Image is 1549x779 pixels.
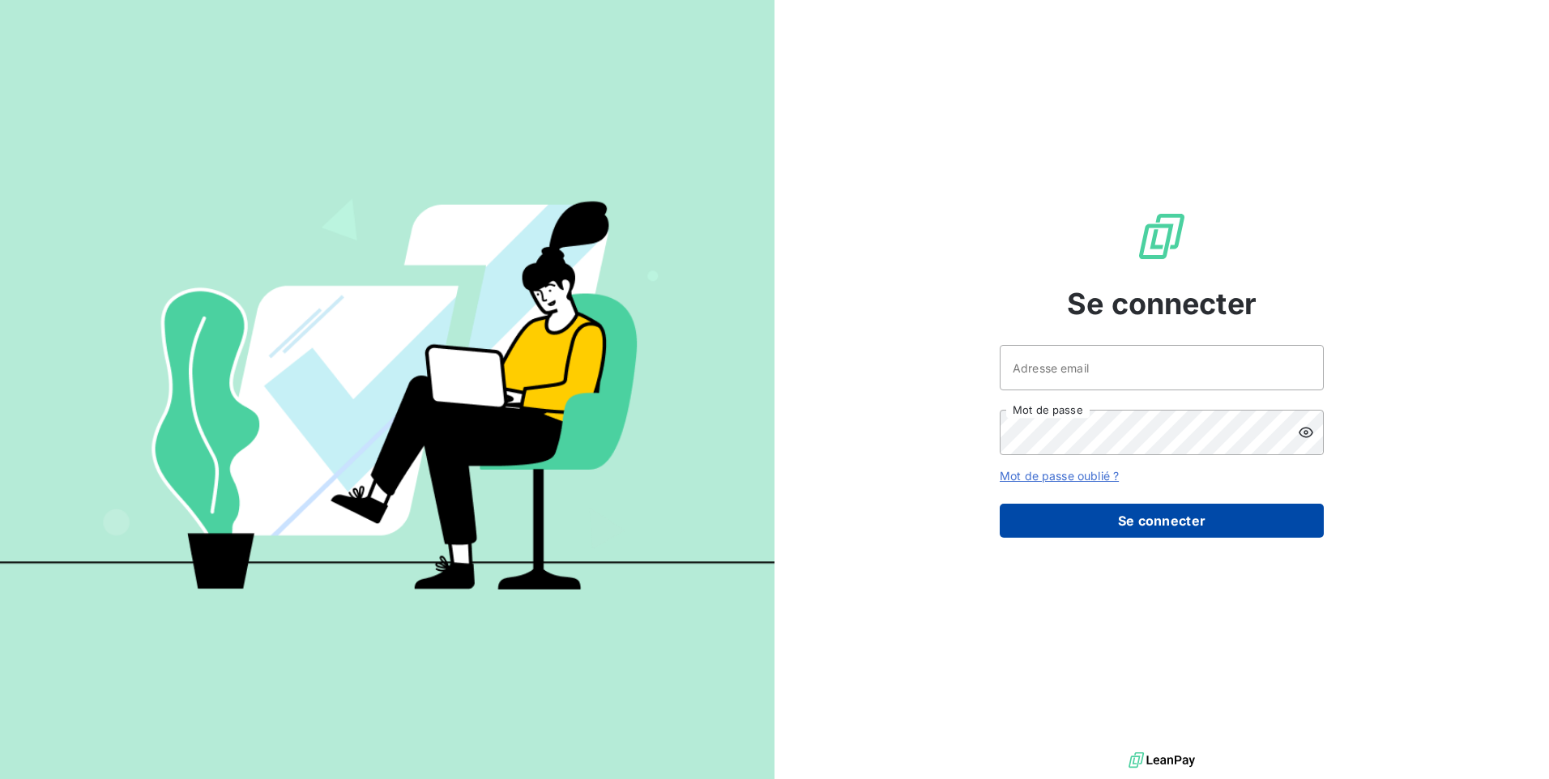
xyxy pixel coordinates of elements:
[1000,504,1324,538] button: Se connecter
[1067,282,1257,326] span: Se connecter
[1000,345,1324,390] input: placeholder
[1136,211,1188,262] img: Logo LeanPay
[1000,469,1119,483] a: Mot de passe oublié ?
[1129,748,1195,773] img: logo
